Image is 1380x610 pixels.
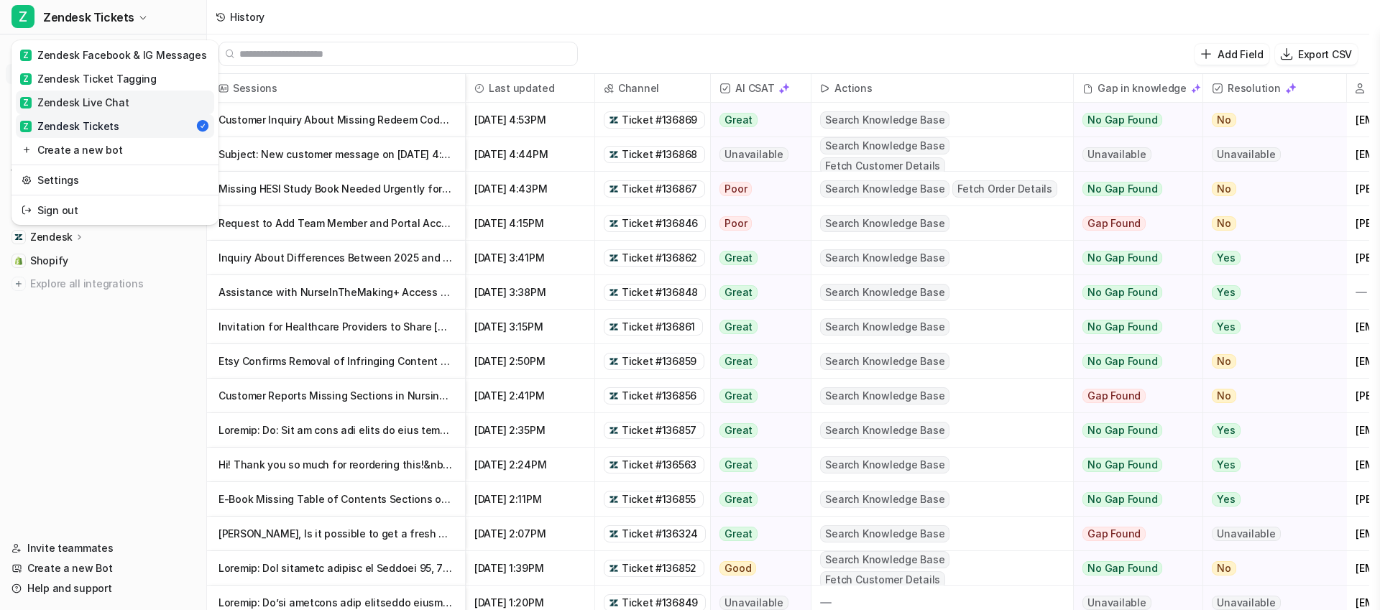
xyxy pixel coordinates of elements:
a: Create a new bot [16,138,214,162]
div: Zendesk Ticket Tagging [20,71,157,86]
span: Z [20,121,32,132]
span: Z [11,5,34,28]
span: Z [20,97,32,108]
span: Z [20,50,32,61]
img: reset [22,172,32,188]
div: Zendesk Facebook & IG Messages [20,47,207,63]
a: Sign out [16,198,214,222]
span: Z [20,73,32,85]
div: Zendesk Live Chat [20,95,129,110]
div: ZZendesk Tickets [11,40,218,225]
div: Zendesk Tickets [20,119,119,134]
img: reset [22,142,32,157]
span: Zendesk Tickets [43,7,134,27]
img: reset [22,203,32,218]
a: Settings [16,168,214,192]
